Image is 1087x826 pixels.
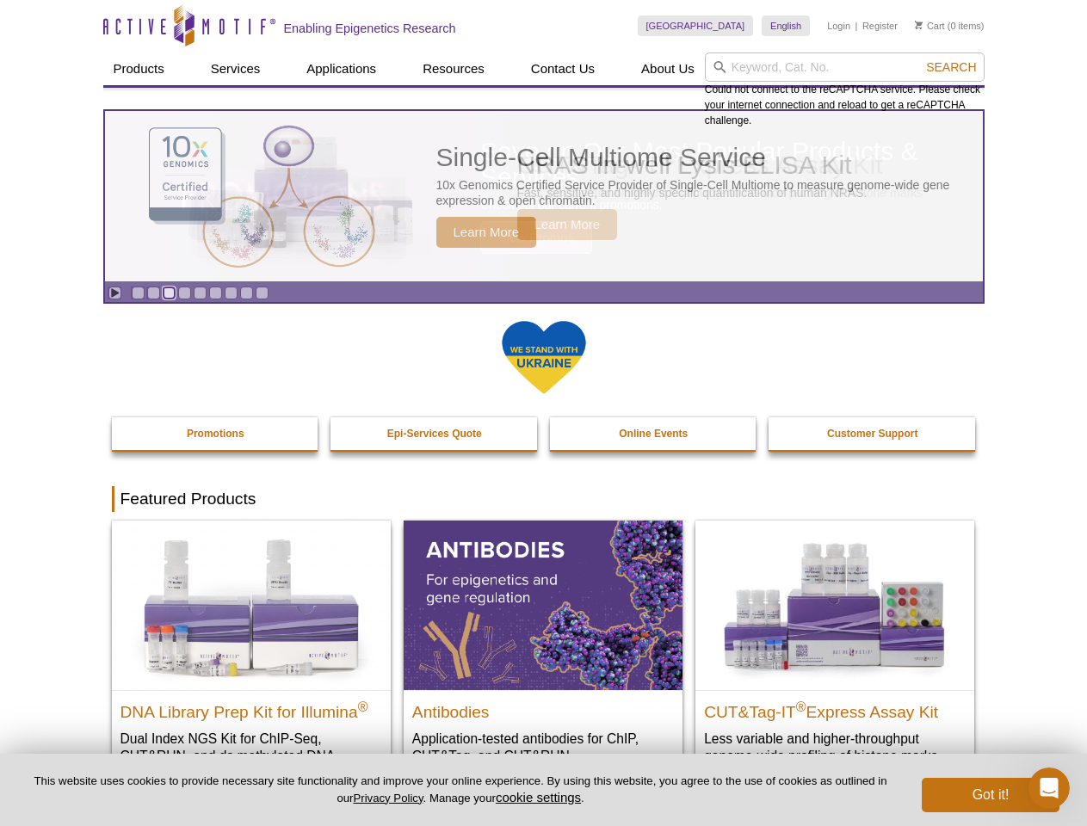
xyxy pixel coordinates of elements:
[133,118,391,275] img: Single-Cell Multiome Service
[638,15,754,36] a: [GEOGRAPHIC_DATA]
[296,52,386,85] a: Applications
[163,287,176,299] a: Go to slide 3
[762,15,810,36] a: English
[412,695,674,721] h2: Antibodies
[695,521,974,781] a: CUT&Tag-IT® Express Assay Kit CUT&Tag-IT®Express Assay Kit Less variable and higher-throughput ge...
[112,521,391,689] img: DNA Library Prep Kit for Illumina
[240,287,253,299] a: Go to slide 8
[201,52,271,85] a: Services
[105,111,983,281] article: Single-Cell Multiome Service
[108,287,121,299] a: Toggle autoplay
[436,177,974,208] p: 10x Genomics Certified Service Provider of Single-Cell Multiome to measure genome-wide gene expre...
[256,287,269,299] a: Go to slide 9
[436,217,537,248] span: Learn More
[705,52,985,128] div: Could not connect to the reCAPTCHA service. Please check your internet connection and reload to g...
[915,20,945,32] a: Cart
[187,428,244,440] strong: Promotions
[132,287,145,299] a: Go to slide 1
[769,417,977,450] a: Customer Support
[915,21,923,29] img: Your Cart
[1028,767,1070,809] iframe: Intercom live chat
[120,730,382,782] p: Dual Index NGS Kit for ChIP-Seq, CUT&RUN, and ds methylated DNA assays.
[147,287,160,299] a: Go to slide 2
[105,111,983,281] a: Single-Cell Multiome Service Single-Cell Multiome Service 10x Genomics Certified Service Provider...
[112,417,320,450] a: Promotions
[631,52,705,85] a: About Us
[550,417,758,450] a: Online Events
[178,287,191,299] a: Go to slide 4
[926,60,976,74] span: Search
[112,521,391,798] a: DNA Library Prep Kit for Illumina DNA Library Prep Kit for Illumina® Dual Index NGS Kit for ChIP-...
[404,521,682,689] img: All Antibodies
[921,59,981,75] button: Search
[862,20,898,32] a: Register
[209,287,222,299] a: Go to slide 6
[705,52,985,82] input: Keyword, Cat. No.
[704,695,966,721] h2: CUT&Tag-IT Express Assay Kit
[855,15,858,36] li: |
[796,699,806,713] sup: ®
[353,792,423,804] a: Privacy Policy
[915,15,985,36] li: (0 items)
[521,52,605,85] a: Contact Us
[436,145,974,170] h2: Single-Cell Multiome Service
[922,778,1059,812] button: Got it!
[404,521,682,781] a: All Antibodies Antibodies Application-tested antibodies for ChIP, CUT&Tag, and CUT&RUN.
[28,774,893,806] p: This website uses cookies to provide necessary site functionality and improve your online experie...
[194,287,207,299] a: Go to slide 5
[501,319,587,396] img: We Stand With Ukraine
[358,699,368,713] sup: ®
[112,486,976,512] h2: Featured Products
[827,20,850,32] a: Login
[284,21,456,36] h2: Enabling Epigenetics Research
[412,52,495,85] a: Resources
[496,790,581,804] button: cookie settings
[225,287,238,299] a: Go to slide 7
[103,52,175,85] a: Products
[827,428,917,440] strong: Customer Support
[330,417,539,450] a: Epi-Services Quote
[120,695,382,721] h2: DNA Library Prep Kit for Illumina
[619,428,688,440] strong: Online Events
[704,730,966,765] p: Less variable and higher-throughput genome-wide profiling of histone marks​.
[387,428,482,440] strong: Epi-Services Quote
[412,730,674,765] p: Application-tested antibodies for ChIP, CUT&Tag, and CUT&RUN.
[695,521,974,689] img: CUT&Tag-IT® Express Assay Kit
